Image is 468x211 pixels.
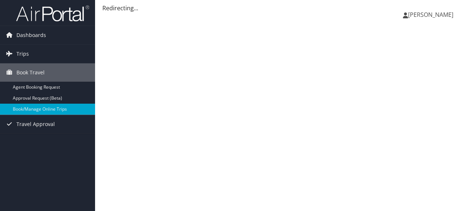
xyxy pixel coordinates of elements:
span: Dashboards [16,26,46,44]
span: Travel Approval [16,115,55,133]
span: Trips [16,45,29,63]
span: [PERSON_NAME] [408,11,453,19]
img: airportal-logo.png [16,5,89,22]
a: [PERSON_NAME] [403,4,461,26]
span: Book Travel [16,63,45,82]
div: Redirecting... [102,4,461,12]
